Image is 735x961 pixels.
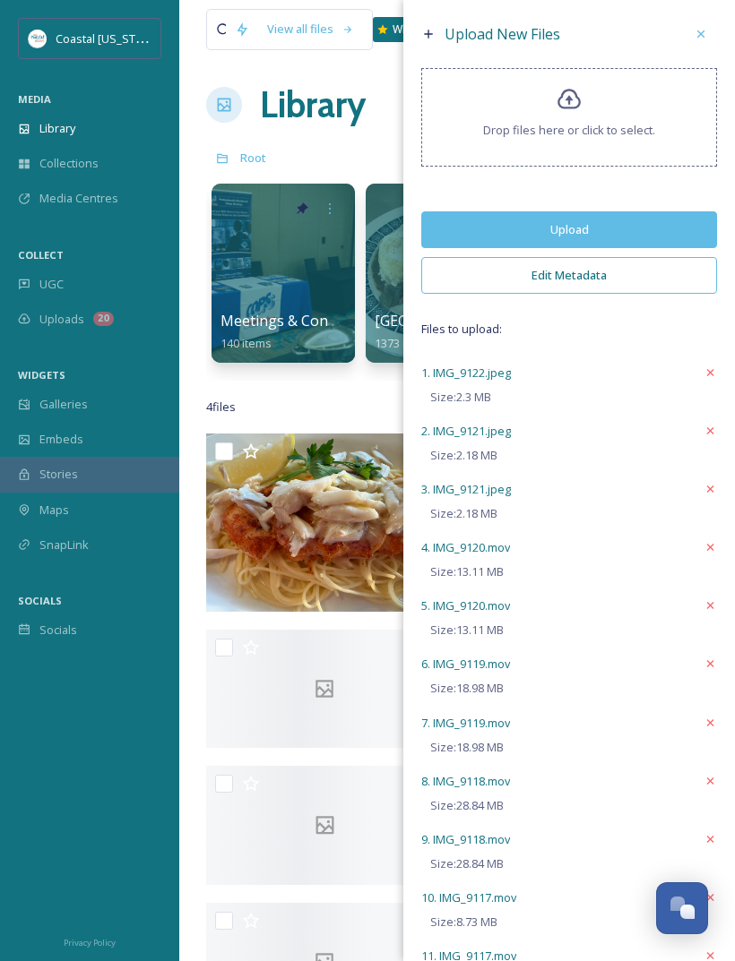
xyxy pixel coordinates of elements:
span: Socials [39,622,77,639]
span: Size: 2.3 MB [430,389,491,406]
span: 5. IMG_9120.mov [421,597,510,613]
span: 1373 items [375,335,432,351]
span: WIDGETS [18,368,65,382]
span: Size: 18.98 MB [430,680,504,697]
span: Library [39,120,75,137]
span: Embeds [39,431,83,448]
span: Size: 8.73 MB [430,914,497,931]
span: Size: 28.84 MB [430,855,504,872]
span: MEDIA [18,92,51,106]
span: 3. IMG_9121.jpeg [421,481,511,497]
span: Size: 13.11 MB [430,563,504,580]
span: Media Centres [39,190,118,207]
button: Edit Metadata [421,257,717,294]
span: 8. IMG_9118.mov [421,773,510,789]
span: 9. IMG_9118.mov [421,831,510,847]
span: Stories [39,466,78,483]
a: Library [260,78,366,132]
span: 1. IMG_9122.jpeg [421,365,511,381]
span: SnapLink [39,536,89,553]
span: 10. IMG_9117.mov [421,889,516,905]
div: 20 [93,312,114,326]
a: [GEOGRAPHIC_DATA]1373 items [375,313,519,351]
span: Size: 2.18 MB [430,505,497,522]
span: Root [240,150,266,166]
span: Collections [39,155,99,172]
span: Meetings & Conventions [220,311,386,330]
span: COLLECT [18,248,64,262]
span: Maps [39,502,69,519]
span: Drop files here or click to select. [483,122,655,139]
a: Privacy Policy [64,931,116,952]
span: 2. IMG_9121.jpeg [421,423,511,439]
span: Size: 2.18 MB [430,447,497,464]
a: View all files [258,12,363,47]
span: 7. IMG_9119.mov [421,715,510,731]
a: What's New [373,17,463,42]
span: SOCIALS [18,594,62,607]
span: Privacy Policy [64,937,116,948]
span: Size: 28.84 MB [430,797,504,814]
a: Meetings & Conventions140 items [220,313,386,351]
span: Galleries [39,396,88,413]
button: Upload [421,211,717,248]
span: UGC [39,276,64,293]
span: 140 items [220,335,272,351]
span: 6. IMG_9119.mov [421,656,510,672]
span: Uploads [39,311,84,328]
span: Size: 13.11 MB [430,622,504,639]
span: Files to upload: [421,321,717,338]
img: IMG_9122.jpeg [206,433,444,612]
button: Open Chat [656,882,708,934]
a: Root [240,147,266,168]
span: Size: 18.98 MB [430,739,504,756]
span: Coastal [US_STATE] [56,30,159,47]
span: [GEOGRAPHIC_DATA] [375,311,519,330]
img: download%20%281%29.jpeg [29,30,47,47]
span: 4 file s [206,399,236,416]
span: 4. IMG_9120.mov [421,539,510,555]
span: Upload New Files [445,24,560,44]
